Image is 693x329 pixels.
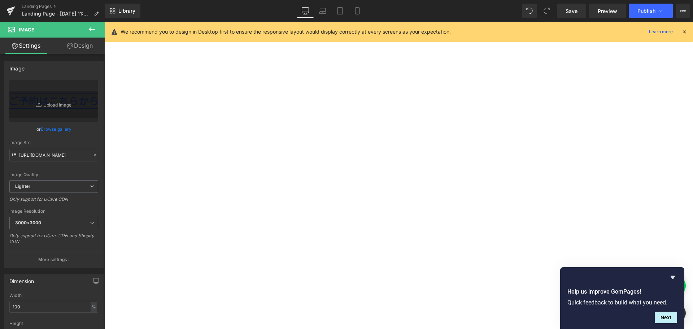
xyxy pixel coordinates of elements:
[646,27,676,36] a: Learn more
[331,4,349,18] a: Tablet
[22,4,105,9] a: Landing Pages
[9,61,25,72] div: Image
[314,4,331,18] a: Laptop
[655,312,677,323] button: Next question
[15,183,30,189] b: Lighter
[4,251,103,268] button: More settings
[118,8,135,14] span: Library
[598,7,617,15] span: Preview
[629,4,673,18] button: Publish
[567,273,677,323] div: Help us improve GemPages!
[9,140,98,145] div: Image Src
[105,4,140,18] a: New Library
[121,28,451,36] p: We recommend you to design in Desktop first to ensure the responsive layout would display correct...
[54,38,106,54] a: Design
[349,4,366,18] a: Mobile
[668,273,677,282] button: Hide survey
[589,4,626,18] a: Preview
[41,123,71,135] a: Browse gallery
[91,302,97,312] div: %
[38,256,67,263] p: More settings
[9,301,98,313] input: auto
[567,287,677,296] h2: Help us improve GemPages!
[9,293,98,298] div: Width
[297,4,314,18] a: Desktop
[9,233,98,249] div: Only support for UCare CDN and Shopify CDN
[676,4,690,18] button: More
[540,4,554,18] button: Redo
[9,149,98,161] input: Link
[9,125,98,133] div: or
[9,274,34,284] div: Dimension
[9,321,98,326] div: Height
[9,172,98,177] div: Image Quality
[637,8,655,14] span: Publish
[566,7,577,15] span: Save
[19,27,34,33] span: Image
[9,209,98,214] div: Image Resolution
[9,196,98,207] div: Only support for UCare CDN
[22,11,91,17] span: Landing Page - [DATE] 11:20:37
[522,4,537,18] button: Undo
[15,220,41,225] b: 3000x3000
[567,299,677,306] p: Quick feedback to build what you need.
